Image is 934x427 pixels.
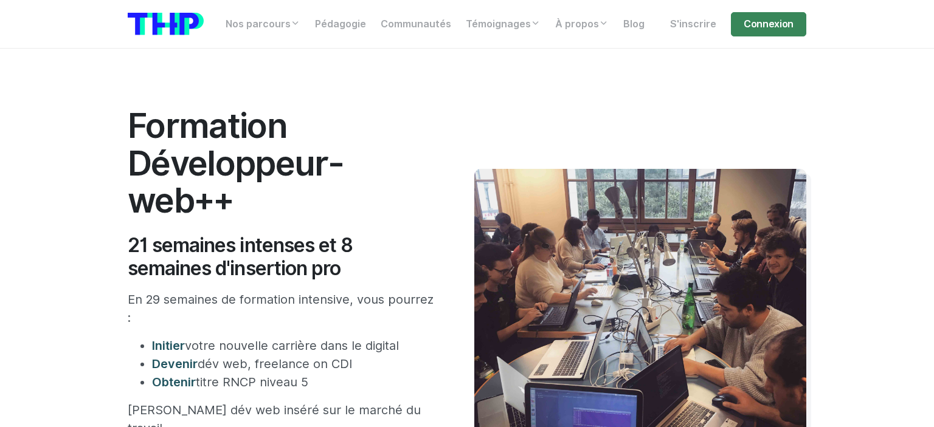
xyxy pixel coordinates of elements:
[128,290,438,327] p: En 29 semaines de formation intensive, vous pourrez :
[152,373,438,391] li: titre RNCP niveau 5
[731,12,806,36] a: Connexion
[152,336,438,355] li: votre nouvelle carrière dans le digital
[152,375,196,389] span: Obtenir
[152,338,185,353] span: Initier
[152,355,438,373] li: dév web, freelance on CDI
[548,12,616,36] a: À propos
[128,234,438,281] h2: 21 semaines intenses et 8 semaines d'insertion pro
[663,12,724,36] a: S'inscrire
[152,357,198,371] span: Devenir
[308,12,373,36] a: Pédagogie
[128,107,438,219] h1: Formation Développeur-web++
[616,12,652,36] a: Blog
[218,12,308,36] a: Nos parcours
[458,12,548,36] a: Témoignages
[373,12,458,36] a: Communautés
[128,13,204,35] img: logo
